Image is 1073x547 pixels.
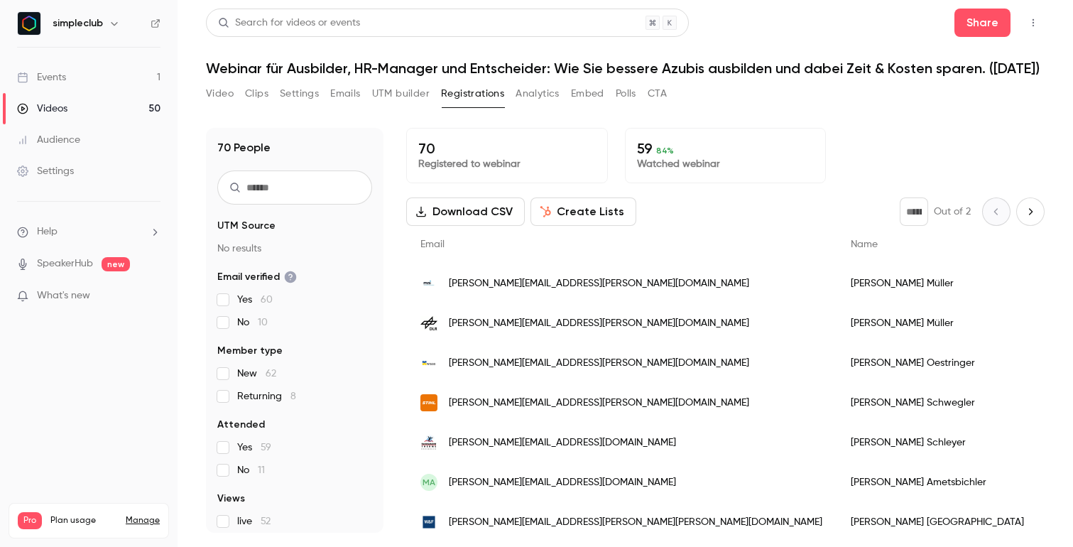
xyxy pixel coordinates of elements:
[530,197,636,226] button: Create Lists
[837,462,1038,502] div: [PERSON_NAME] Ametsbichler
[420,239,445,249] span: Email
[245,82,268,105] button: Clips
[143,290,160,303] iframe: Noticeable Trigger
[237,514,271,529] span: live
[449,356,749,371] span: [PERSON_NAME][EMAIL_ADDRESS][PERSON_NAME][DOMAIN_NAME]
[18,12,40,35] img: simpleclub
[449,475,676,490] span: [PERSON_NAME][EMAIL_ADDRESS][DOMAIN_NAME]
[217,139,271,156] h1: 70 People
[50,515,117,526] span: Plan usage
[441,82,504,105] button: Registrations
[18,512,42,529] span: Pro
[648,82,667,105] button: CTA
[420,394,437,411] img: stihl.de
[420,434,437,451] img: fackelmanntherme.de
[637,157,815,171] p: Watched webinar
[290,391,296,401] span: 8
[837,343,1038,383] div: [PERSON_NAME] Oestringer
[851,239,878,249] span: Name
[418,157,596,171] p: Registered to webinar
[449,515,822,530] span: [PERSON_NAME][EMAIL_ADDRESS][PERSON_NAME][PERSON_NAME][DOMAIN_NAME]
[330,82,360,105] button: Emails
[420,354,437,372] img: wisag.de
[237,440,271,455] span: Yes
[217,418,265,432] span: Attended
[237,389,296,404] span: Returning
[217,492,245,506] span: Views
[837,264,1038,303] div: [PERSON_NAME] Müller
[449,435,676,450] span: [PERSON_NAME][EMAIL_ADDRESS][DOMAIN_NAME]
[418,140,596,157] p: 70
[217,219,276,233] span: UTM Source
[837,423,1038,462] div: [PERSON_NAME] Schleyer
[17,164,74,178] div: Settings
[261,516,271,526] span: 52
[261,443,271,453] span: 59
[449,276,749,291] span: [PERSON_NAME][EMAIL_ADDRESS][PERSON_NAME][DOMAIN_NAME]
[218,16,360,31] div: Search for videos or events
[237,367,276,381] span: New
[571,82,604,105] button: Embed
[516,82,560,105] button: Analytics
[266,369,276,379] span: 62
[217,270,297,284] span: Email verified
[656,146,674,156] span: 84 %
[53,16,103,31] h6: simpleclub
[237,463,265,477] span: No
[837,383,1038,423] div: [PERSON_NAME] Schwegler
[17,102,67,116] div: Videos
[37,288,90,303] span: What's new
[449,316,749,331] span: [PERSON_NAME][EMAIL_ADDRESS][PERSON_NAME][DOMAIN_NAME]
[258,465,265,475] span: 11
[217,344,283,358] span: Member type
[206,60,1045,77] h1: Webinar für Ausbilder, HR-Manager und Entscheider: Wie Sie bessere Azubis ausbilden und dabei Zei...
[237,293,273,307] span: Yes
[616,82,636,105] button: Polls
[420,275,437,292] img: m-a-i.de
[637,140,815,157] p: 59
[102,257,130,271] span: new
[954,9,1011,37] button: Share
[934,205,971,219] p: Out of 2
[372,82,430,105] button: UTM builder
[420,315,437,332] img: dlr.de
[1016,197,1045,226] button: Next page
[17,70,66,85] div: Events
[217,242,372,256] p: No results
[280,82,319,105] button: Settings
[261,295,273,305] span: 60
[37,256,93,271] a: SpeakerHub
[126,515,160,526] a: Manage
[449,396,749,411] span: [PERSON_NAME][EMAIL_ADDRESS][PERSON_NAME][DOMAIN_NAME]
[423,476,435,489] span: MA
[837,502,1038,542] div: [PERSON_NAME] [GEOGRAPHIC_DATA]
[237,315,268,330] span: No
[17,224,160,239] li: help-dropdown-opener
[258,318,268,327] span: 10
[837,303,1038,343] div: [PERSON_NAME] Müller
[420,514,437,531] img: wf-ib.de
[17,133,80,147] div: Audience
[406,197,525,226] button: Download CSV
[206,82,234,105] button: Video
[1022,11,1045,34] button: Top Bar Actions
[37,224,58,239] span: Help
